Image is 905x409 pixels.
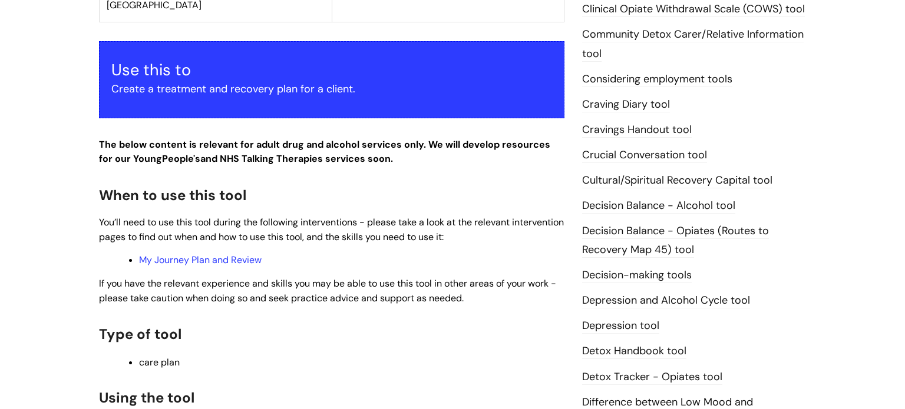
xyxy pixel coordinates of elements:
[582,318,659,334] a: Depression tool
[582,122,692,138] a: Cravings Handout tool
[582,27,804,61] a: Community Detox Carer/Relative Information tool
[582,198,735,214] a: Decision Balance - Alcohol tool
[99,186,246,204] span: When to use this tool
[99,216,564,243] span: You’ll need to use this tool during the following interventions - please take a look at the relev...
[111,79,552,98] p: Create a treatment and recovery plan for a client.
[99,277,556,304] span: If you have the relevant experience and skills you may be able to use this tool in other areas of...
[582,293,750,308] a: Depression and Alcohol Cycle tool
[99,325,181,343] span: Type of tool
[582,268,692,283] a: Decision-making tools
[111,61,552,79] h3: Use this to
[99,138,550,165] strong: The below content is relevant for adult drug and alcohol services only. We will develop resources...
[582,2,805,17] a: Clinical Opiate Withdrawal Scale (COWS) tool
[139,356,180,368] span: care plan
[582,173,772,188] a: Cultural/Spiritual Recovery Capital tool
[582,97,670,112] a: Craving Diary tool
[162,152,200,165] strong: People's
[582,370,722,385] a: Detox Tracker - Opiates tool
[582,72,732,87] a: Considering employment tools
[582,148,707,163] a: Crucial Conversation tool
[139,254,262,266] a: My Journey Plan and Review
[582,224,769,258] a: Decision Balance - Opiates (Routes to Recovery Map 45) tool
[99,388,194,407] span: Using the tool
[582,344,686,359] a: Detox Handbook tool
